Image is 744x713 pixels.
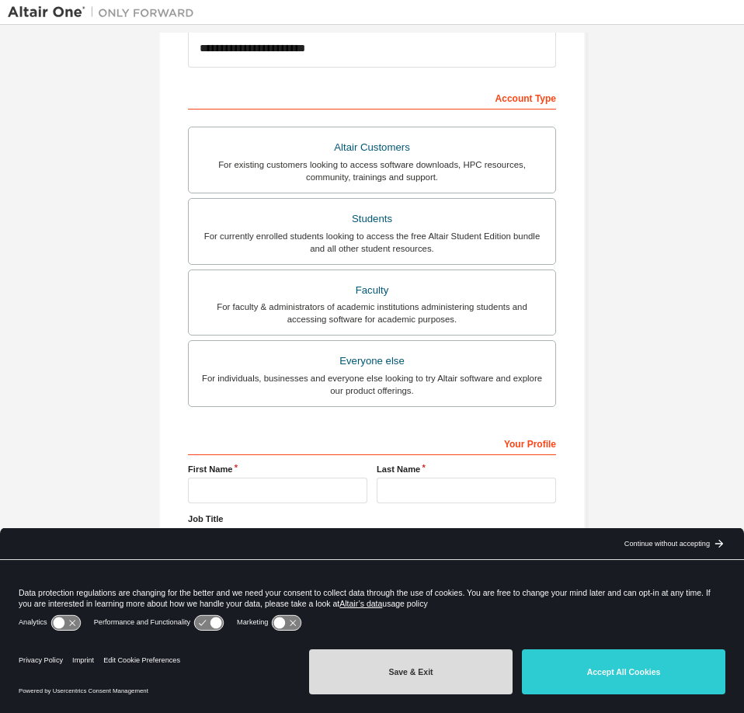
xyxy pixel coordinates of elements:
div: Students [198,208,546,230]
div: For currently enrolled students looking to access the free Altair Student Edition bundle and all ... [198,230,546,255]
div: For existing customers looking to access software downloads, HPC resources, community, trainings ... [198,158,546,183]
img: Altair One [8,5,202,20]
div: For individuals, businesses and everyone else looking to try Altair software and explore our prod... [198,372,546,397]
label: Last Name [377,463,556,475]
label: Job Title [188,513,556,525]
div: Altair Customers [198,137,546,158]
div: Your Profile [188,430,556,455]
div: Account Type [188,85,556,110]
div: For faculty & administrators of academic institutions administering students and accessing softwa... [198,301,546,325]
div: Faculty [198,280,546,301]
label: First Name [188,463,367,475]
div: Everyone else [198,350,546,372]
